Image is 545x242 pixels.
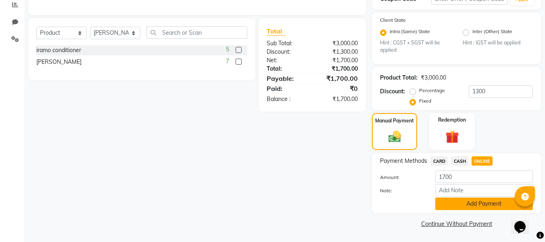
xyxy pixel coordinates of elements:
div: Payable: [261,74,312,83]
input: Add Note [435,184,533,197]
input: Search or Scan [146,26,247,39]
span: 7 [226,57,229,65]
div: ₹1,300.00 [312,48,364,56]
label: Amount: [374,174,429,181]
label: Inter (Other) State [472,28,512,38]
span: Total [267,27,285,36]
span: 5 [226,45,229,54]
iframe: chat widget [511,210,537,234]
div: Net: [261,56,312,65]
a: Continue Without Payment [374,220,539,228]
div: Paid: [261,84,312,93]
div: ₹1,700.00 [312,65,364,73]
label: Intra (Same) State [390,28,430,38]
label: Note: [374,187,429,194]
img: _gift.svg [441,128,463,145]
input: Amount [435,170,533,183]
div: [PERSON_NAME] [36,58,81,66]
div: ₹3,000.00 [421,74,446,82]
img: _cash.svg [384,129,405,144]
span: ONLINE [472,156,493,166]
label: Fixed [419,97,431,105]
div: ₹0 [312,84,364,93]
label: Redemption [438,116,466,124]
button: Add Payment [435,198,533,210]
span: Payment Methods [380,157,427,165]
div: ₹1,700.00 [312,95,364,103]
div: iramo conditioner [36,46,81,55]
div: ₹1,700.00 [312,56,364,65]
span: CARD [430,156,448,166]
div: Sub Total: [261,39,312,48]
label: Percentage [419,87,445,94]
div: Balance : [261,95,312,103]
div: Total: [261,65,312,73]
div: ₹1,700.00 [312,74,364,83]
small: Hint : IGST will be applied [463,39,533,46]
div: Discount: [380,87,405,96]
label: Client State [380,17,406,24]
span: CASH [451,156,468,166]
div: Discount: [261,48,312,56]
div: Product Total: [380,74,418,82]
div: ₹3,000.00 [312,39,364,48]
label: Manual Payment [375,117,414,124]
small: Hint : CGST + SGST will be applied [380,39,450,54]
